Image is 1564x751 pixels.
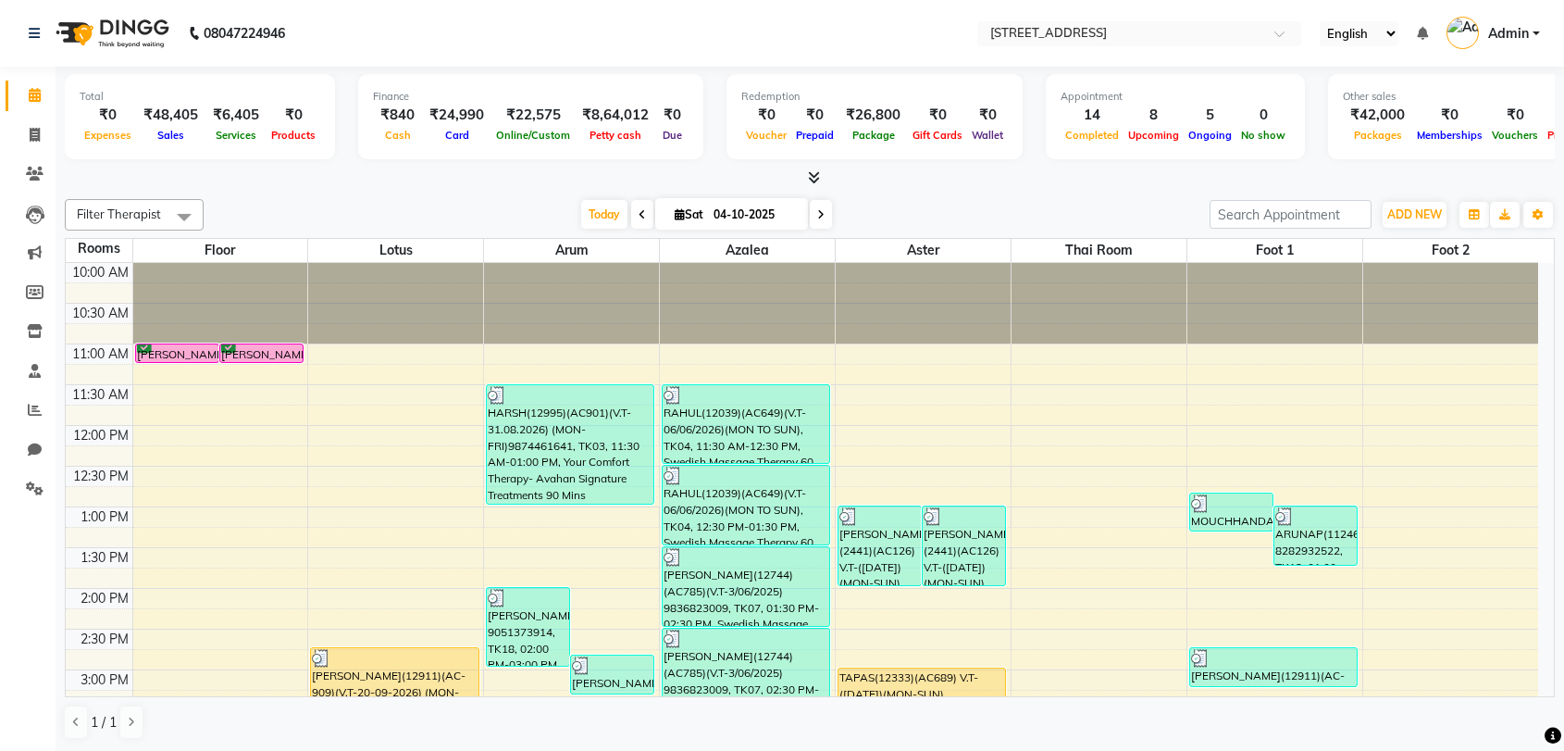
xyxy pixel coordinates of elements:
[211,129,261,142] span: Services
[77,630,132,649] div: 2:30 PM
[663,466,829,544] div: RAHUL(12039)(AC649)(V.T-06/06/2026)(MON TO SUN), TK04, 12:30 PM-01:30 PM, Swedish Massage Therapy...
[581,200,627,229] span: Today
[708,201,801,229] input: 2025-10-04
[585,129,646,142] span: Petty cash
[1012,239,1186,262] span: Thai Room
[967,129,1008,142] span: Wallet
[47,7,174,59] img: logo
[741,89,1008,105] div: Redemption
[658,129,687,142] span: Due
[487,385,653,504] div: HARSH(12995)(AC901)(V.T-31.08.2026) (MON-FRI)9874461641, TK03, 11:30 AM-01:00 PM, Your Comfort Th...
[491,105,575,126] div: ₹22,575
[69,467,132,486] div: 12:30 PM
[267,105,320,126] div: ₹0
[1061,89,1290,105] div: Appointment
[441,129,474,142] span: Card
[1061,105,1123,126] div: 14
[908,129,967,142] span: Gift Cards
[1349,129,1407,142] span: Packages
[77,548,132,568] div: 1:30 PM
[1123,129,1184,142] span: Upcoming
[80,89,320,105] div: Total
[68,263,132,282] div: 10:00 AM
[68,385,132,405] div: 11:30 AM
[80,105,136,126] div: ₹0
[68,304,132,323] div: 10:30 AM
[205,105,267,126] div: ₹6,405
[487,588,569,666] div: [PERSON_NAME] 9051373914, TK18, 02:00 PM-03:00 PM, Your Comfort Therapy- Avahan Signature Treatme...
[656,105,689,126] div: ₹0
[663,385,829,463] div: RAHUL(12039)(AC649)(V.T-06/06/2026)(MON TO SUN), TK04, 11:30 AM-12:30 PM, Swedish Massage Therapy...
[1184,129,1236,142] span: Ongoing
[1487,105,1543,126] div: ₹0
[267,129,320,142] span: Products
[1343,105,1412,126] div: ₹42,000
[741,105,791,126] div: ₹0
[380,129,416,142] span: Cash
[1387,207,1442,221] span: ADD NEW
[220,344,303,362] div: [PERSON_NAME] 9804239246, TK06, 11:00 AM-11:15 AM, Swedish Massage Therapy 60 Mins
[373,105,422,126] div: ₹840
[1487,129,1543,142] span: Vouchers
[1184,105,1236,126] div: 5
[838,507,921,585] div: [PERSON_NAME](2441)(AC126) V.T-([DATE])(MON-SUN) 9830049749, TK08, 01:00 PM-02:00 PM, Swedish Mas...
[77,670,132,690] div: 3:00 PM
[741,129,791,142] span: Voucher
[791,129,838,142] span: Prepaid
[80,129,136,142] span: Expenses
[1190,494,1272,531] div: MOUCHHANDA MITRA 9886779756, TK14, 12:50 PM-01:20 PM, Weekend Services
[1123,105,1184,126] div: 8
[91,713,117,732] span: 1 / 1
[66,239,132,258] div: Rooms
[1190,648,1357,686] div: [PERSON_NAME](12911)(AC-909)(V.T-20-09-2026) (MON-SUN)9007798368, TK11, 02:45 PM-03:15 PM, Foot R...
[133,239,308,262] span: Floor
[1488,24,1529,44] span: Admin
[1383,202,1446,228] button: ADD NEW
[153,129,189,142] span: Sales
[136,105,205,126] div: ₹48,405
[1412,129,1487,142] span: Memberships
[373,89,689,105] div: Finance
[484,239,659,262] span: Arum
[69,426,132,445] div: 12:00 PM
[422,105,491,126] div: ₹24,990
[1446,17,1479,49] img: Admin
[660,239,835,262] span: Azalea
[204,7,285,59] b: 08047224946
[923,507,1005,585] div: [PERSON_NAME](2441)(AC126) V.T-([DATE])(MON-SUN) 9830049749, TK08, 01:00 PM-02:00 PM, Swedish Mas...
[68,344,132,364] div: 11:00 AM
[1187,239,1362,262] span: Foot 1
[670,207,708,221] span: Sat
[1363,239,1538,262] span: Foot 2
[838,105,908,126] div: ₹26,800
[77,507,132,527] div: 1:00 PM
[836,239,1011,262] span: Aster
[491,129,575,142] span: Online/Custom
[908,105,967,126] div: ₹0
[1236,105,1290,126] div: 0
[575,105,656,126] div: ₹8,64,012
[311,648,478,727] div: [PERSON_NAME](12911)(AC-909)(V.T-20-09-2026) (MON-SUN)9007798368, TK11, 02:45 PM-03:45 PM, Swedis...
[1412,105,1487,126] div: ₹0
[1061,129,1123,142] span: Completed
[77,589,132,608] div: 2:00 PM
[848,129,900,142] span: Package
[571,656,653,694] div: [PERSON_NAME] 9051373914, TK21, 02:50 PM-03:20 PM, Weekend Services
[1274,507,1357,565] div: ARUNAP(11246) 8282932522, TK12, 01:00 PM-01:45 PM, Foot Reflexology 45 Mins
[1210,200,1372,229] input: Search Appointment
[791,105,838,126] div: ₹0
[663,547,829,626] div: [PERSON_NAME](12744)(AC785)(V.T-3/06/2025) 9836823009, TK07, 01:30 PM-02:30 PM, Swedish Massage T...
[77,207,161,221] span: Filter Therapist
[967,105,1008,126] div: ₹0
[136,344,218,362] div: [PERSON_NAME] 9804239246, TK06, 11:00 AM-11:15 AM, Swedish Massage Therapy 60 Mins
[663,629,829,707] div: [PERSON_NAME](12744)(AC785)(V.T-3/06/2025) 9836823009, TK07, 02:30 PM-03:30 PM, Swedish Massage T...
[308,239,483,262] span: Lotus
[1236,129,1290,142] span: No show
